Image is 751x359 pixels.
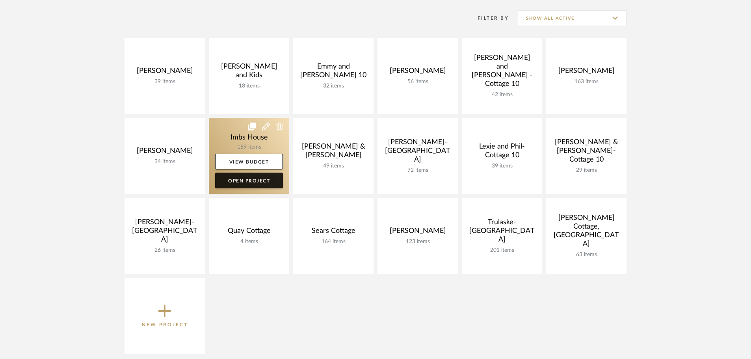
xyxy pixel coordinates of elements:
[215,62,283,83] div: [PERSON_NAME] and Kids
[384,67,452,78] div: [PERSON_NAME]
[299,238,367,245] div: 164 items
[467,14,509,22] div: Filter By
[468,142,536,163] div: Lexie and Phil-Cottage 10
[299,142,367,163] div: [PERSON_NAME] & [PERSON_NAME]
[215,83,283,89] div: 18 items
[384,227,452,238] div: [PERSON_NAME]
[468,218,536,247] div: Trulaske-[GEOGRAPHIC_DATA]
[552,214,620,251] div: [PERSON_NAME] Cottage, [GEOGRAPHIC_DATA]
[131,247,199,254] div: 26 items
[131,218,199,247] div: [PERSON_NAME]-[GEOGRAPHIC_DATA]
[468,54,536,91] div: [PERSON_NAME] and [PERSON_NAME] -Cottage 10
[468,91,536,98] div: 42 items
[131,158,199,165] div: 34 items
[552,138,620,167] div: [PERSON_NAME] & [PERSON_NAME]-Cottage 10
[215,238,283,245] div: 4 items
[384,138,452,167] div: [PERSON_NAME]- [GEOGRAPHIC_DATA]
[552,251,620,258] div: 63 items
[299,227,367,238] div: Sears Cottage
[125,278,205,354] button: New Project
[552,67,620,78] div: [PERSON_NAME]
[131,67,199,78] div: [PERSON_NAME]
[468,163,536,169] div: 39 items
[215,173,283,188] a: Open Project
[384,238,452,245] div: 123 items
[299,62,367,83] div: Emmy and [PERSON_NAME] 10
[552,167,620,174] div: 29 items
[299,163,367,169] div: 49 items
[215,154,283,169] a: View Budget
[384,78,452,85] div: 56 items
[142,321,188,329] p: New Project
[552,78,620,85] div: 163 items
[299,83,367,89] div: 32 items
[131,78,199,85] div: 39 items
[131,147,199,158] div: [PERSON_NAME]
[215,227,283,238] div: Quay Cottage
[468,247,536,254] div: 201 items
[384,167,452,174] div: 72 items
